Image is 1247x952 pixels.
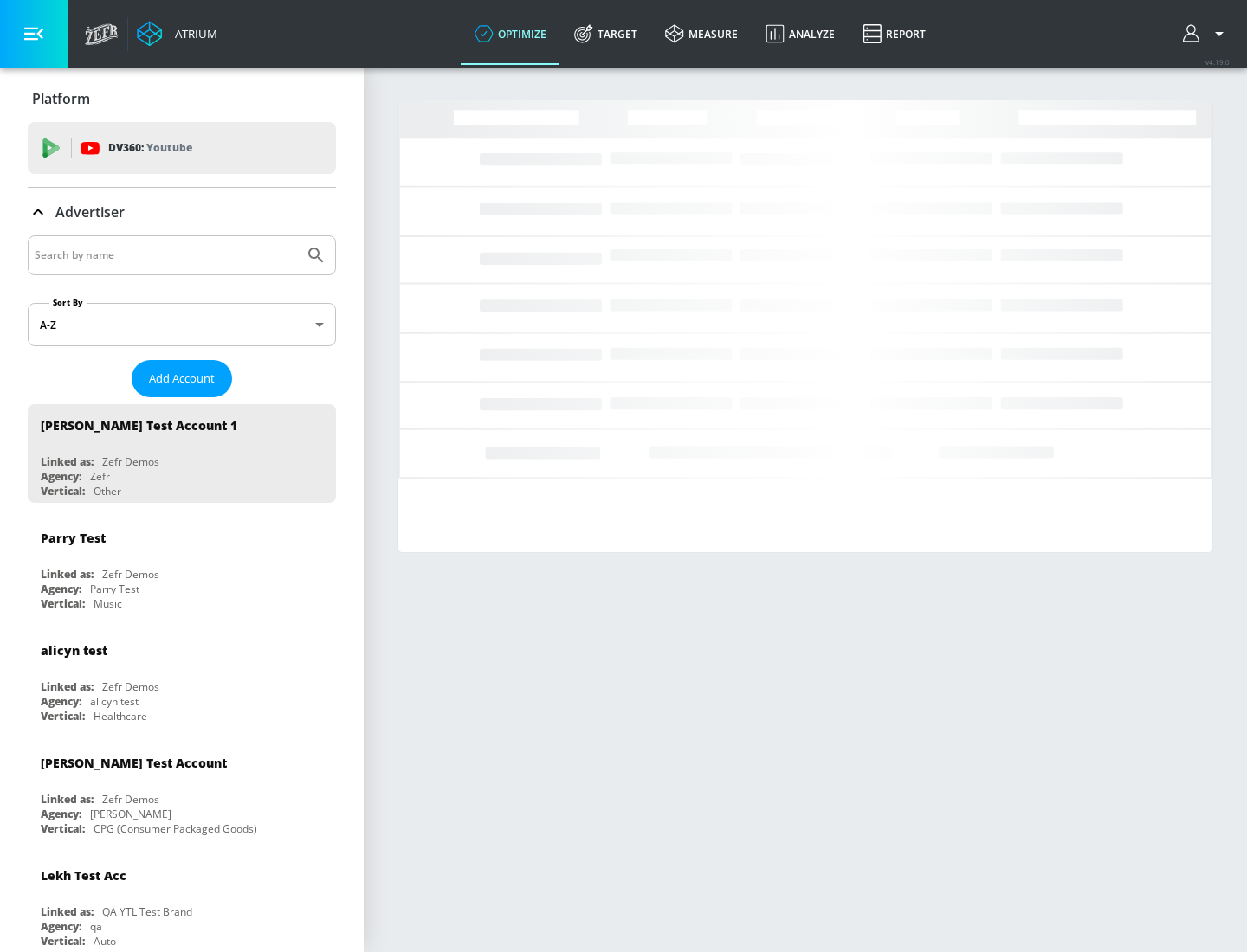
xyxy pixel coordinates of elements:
[41,417,237,434] div: [PERSON_NAME] Test Account 1
[28,404,336,503] div: [PERSON_NAME] Test Account 1Linked as:Zefr DemosAgency:ZefrVertical:Other
[461,3,560,65] a: optimize
[28,629,336,728] div: alicyn testLinked as:Zefr DemosAgency:alicyn testVertical:Healthcare
[41,867,126,884] div: Lekh Test Acc
[28,742,336,840] div: [PERSON_NAME] Test AccountLinked as:Zefr DemosAgency:[PERSON_NAME]Vertical:CPG (Consumer Packaged...
[132,360,232,397] button: Add Account
[41,934,85,949] div: Vertical:
[41,755,227,771] div: [PERSON_NAME] Test Account
[41,484,85,499] div: Vertical:
[35,244,297,267] input: Search by name
[41,694,81,709] div: Agency:
[94,821,257,836] div: CPG (Consumer Packaged Goods)
[102,454,159,469] div: Zefr Demos
[28,122,336,174] div: DV360: Youtube
[90,694,139,709] div: alicyn test
[28,303,336,346] div: A-Z
[137,21,217,47] a: Atrium
[41,454,94,469] div: Linked as:
[102,792,159,807] div: Zefr Demos
[102,904,192,919] div: QA YTL Test Brand
[146,138,192,157] p: Youtube
[55,203,125,222] p: Advertiser
[94,934,116,949] div: Auto
[90,582,139,596] div: Parry Test
[41,642,107,659] div: alicyn test
[49,297,87,308] label: Sort By
[849,3,940,65] a: Report
[94,484,121,499] div: Other
[41,919,81,934] div: Agency:
[1205,57,1230,67] span: v 4.19.0
[90,469,110,484] div: Zefr
[108,138,192,158] p: DV360:
[28,517,336,615] div: Parry TestLinked as:Zefr DemosAgency:Parry TestVertical:Music
[90,919,102,934] div: qa
[32,89,90,108] p: Platform
[168,26,217,42] div: Atrium
[41,709,85,724] div: Vertical:
[149,369,215,389] span: Add Account
[41,821,85,836] div: Vertical:
[94,709,147,724] div: Healthcare
[94,596,122,611] div: Music
[41,792,94,807] div: Linked as:
[41,679,94,694] div: Linked as:
[41,596,85,611] div: Vertical:
[102,679,159,694] div: Zefr Demos
[28,74,336,123] div: Platform
[102,567,159,582] div: Zefr Demos
[651,3,752,65] a: measure
[752,3,849,65] a: Analyze
[41,807,81,821] div: Agency:
[41,530,106,546] div: Parry Test
[41,567,94,582] div: Linked as:
[41,582,81,596] div: Agency:
[560,3,651,65] a: Target
[28,188,336,236] div: Advertiser
[41,904,94,919] div: Linked as:
[41,469,81,484] div: Agency:
[90,807,171,821] div: [PERSON_NAME]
